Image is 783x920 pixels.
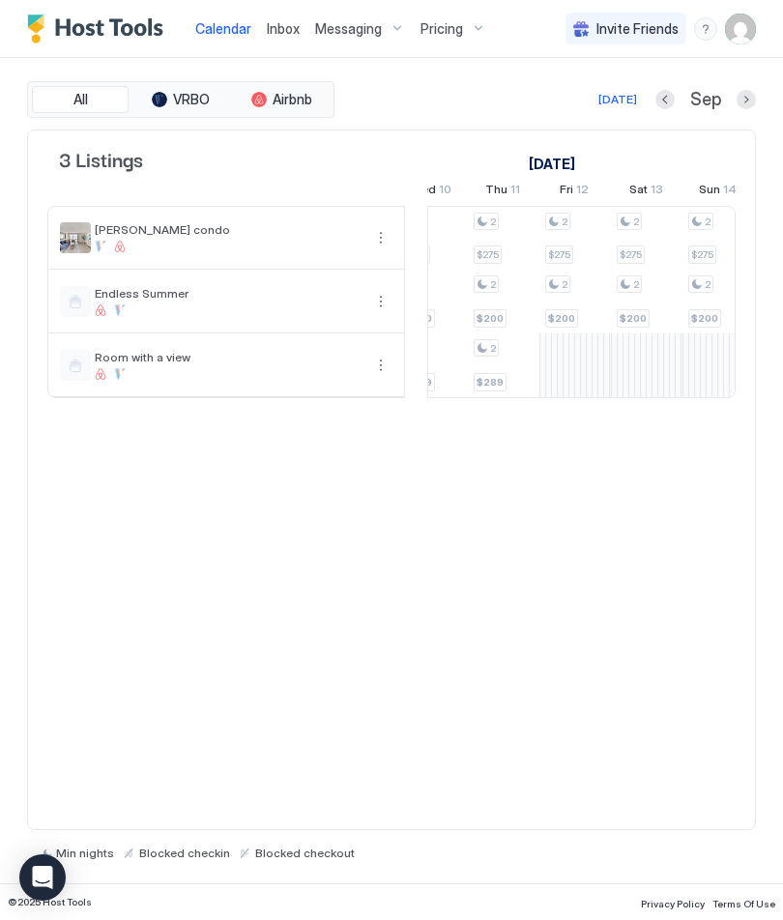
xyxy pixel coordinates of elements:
[596,20,679,38] span: Invite Friends
[255,846,355,860] span: Blocked checkout
[439,182,451,202] span: 10
[267,20,300,37] span: Inbox
[705,278,710,291] span: 2
[655,90,675,109] button: Previous month
[19,854,66,901] div: Open Intercom Messenger
[477,248,499,261] span: $275
[641,892,705,912] a: Privacy Policy
[562,216,567,228] span: 2
[369,226,392,249] div: menu
[629,182,648,202] span: Sat
[624,178,668,206] a: September 13, 2025
[562,278,567,291] span: 2
[195,20,251,37] span: Calendar
[195,18,251,39] a: Calendar
[555,178,594,206] a: September 12, 2025
[369,226,392,249] button: More options
[480,178,525,206] a: September 11, 2025
[548,312,575,325] span: $200
[477,312,504,325] span: $200
[420,20,463,38] span: Pricing
[633,278,639,291] span: 2
[690,89,721,111] span: Sep
[8,896,92,908] span: © 2025 Host Tools
[173,91,210,108] span: VRBO
[60,222,91,253] div: listing image
[490,216,496,228] span: 2
[694,17,717,41] div: menu
[490,342,496,355] span: 2
[510,182,520,202] span: 11
[315,20,382,38] span: Messaging
[651,182,663,202] span: 13
[267,18,300,39] a: Inbox
[712,898,775,909] span: Terms Of Use
[490,278,496,291] span: 2
[691,248,713,261] span: $275
[485,182,507,202] span: Thu
[233,86,330,113] button: Airbnb
[705,216,710,228] span: 2
[32,86,129,113] button: All
[369,290,392,313] button: More options
[560,182,573,202] span: Fri
[56,846,114,860] span: Min nights
[95,350,362,364] span: Room with a view
[27,81,334,118] div: tab-group
[406,178,456,206] a: September 10, 2025
[524,150,580,178] a: September 1, 2025
[95,286,362,301] span: Endless Summer
[691,312,718,325] span: $200
[139,846,230,860] span: Blocked checkin
[737,90,756,109] button: Next month
[132,86,229,113] button: VRBO
[576,182,589,202] span: 12
[598,91,637,108] div: [DATE]
[27,14,172,43] a: Host Tools Logo
[641,898,705,909] span: Privacy Policy
[73,91,88,108] span: All
[95,222,362,237] span: [PERSON_NAME] condo
[595,88,640,111] button: [DATE]
[725,14,756,44] div: User profile
[712,892,775,912] a: Terms Of Use
[723,182,737,202] span: 14
[633,216,639,228] span: 2
[369,354,392,377] button: More options
[620,248,642,261] span: $275
[273,91,312,108] span: Airbnb
[620,312,647,325] span: $200
[369,290,392,313] div: menu
[477,376,504,388] span: $289
[59,144,143,173] span: 3 Listings
[699,182,720,202] span: Sun
[369,354,392,377] div: menu
[694,178,741,206] a: September 14, 2025
[548,248,570,261] span: $275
